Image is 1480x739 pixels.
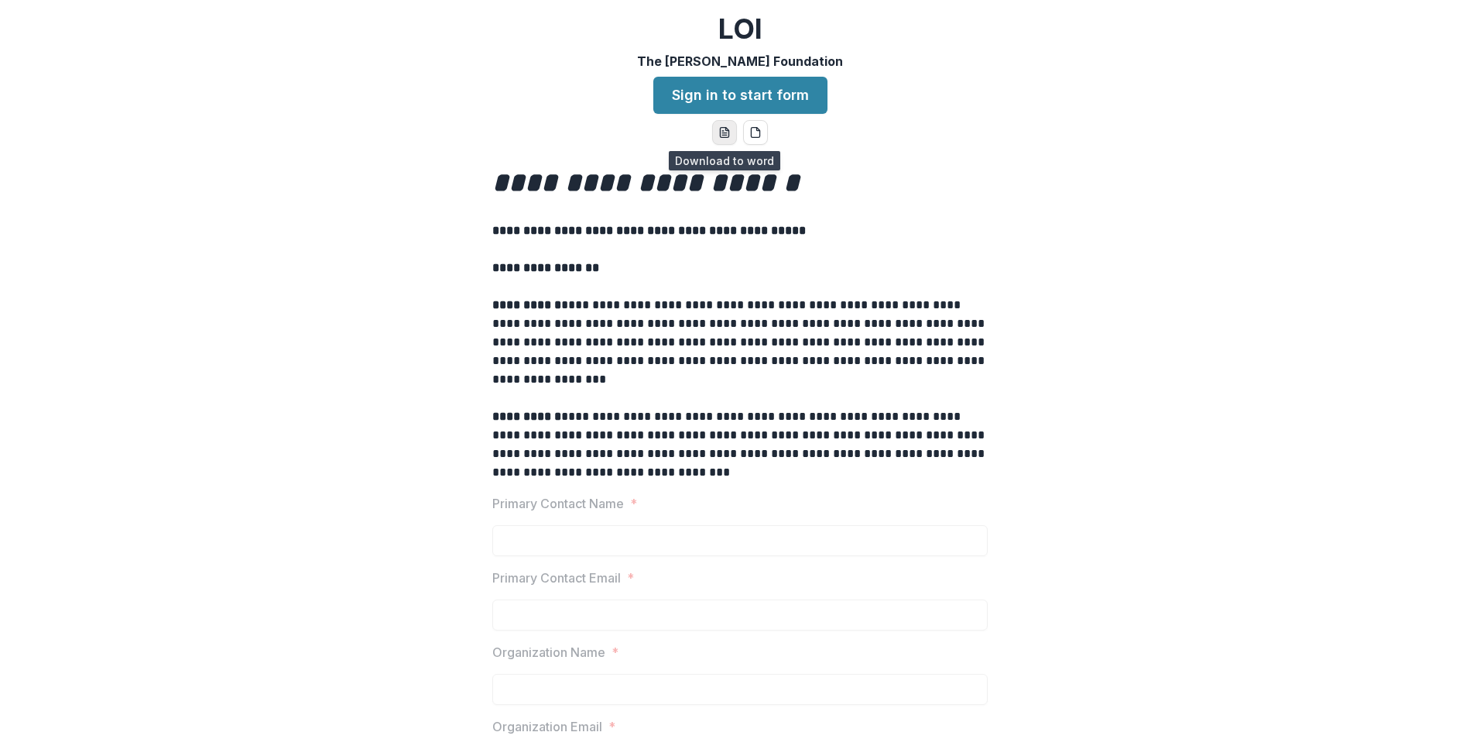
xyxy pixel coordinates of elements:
p: Primary Contact Name [492,494,624,513]
p: The [PERSON_NAME] Foundation [637,52,843,70]
button: word-download [712,120,737,145]
p: Organization Email [492,717,602,736]
button: pdf-download [743,120,768,145]
a: Sign in to start form [653,77,827,114]
p: Primary Contact Email [492,569,621,587]
p: Organization Name [492,643,605,662]
h2: LOI [718,12,762,46]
